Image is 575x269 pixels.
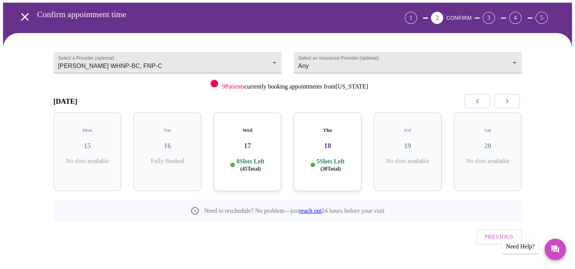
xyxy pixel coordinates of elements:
[54,52,282,73] div: [PERSON_NAME] WHNP-BC, FNP-C
[502,239,539,254] div: Need Help?
[294,52,522,73] div: Any
[139,158,195,165] p: Fully Booked
[236,158,264,172] p: 8 Slots Left
[220,127,276,133] h5: Wed
[222,83,244,90] span: 9 Patients
[204,207,384,214] p: Need to reschedule? No problem—just 24 hours before your visit
[380,127,436,133] h5: Fri
[485,232,513,242] span: Previous
[380,142,436,150] h3: 19
[509,12,521,24] div: 4
[545,239,566,260] button: Messages
[139,127,195,133] h5: Tue
[380,158,436,165] p: No slots available
[139,142,195,150] h3: 16
[317,158,344,172] p: 5 Slots Left
[460,127,516,133] h5: Sat
[299,207,322,214] a: reach out
[240,166,261,172] span: ( 45 Total)
[320,166,341,172] span: ( 30 Total)
[535,12,548,24] div: 5
[60,158,116,165] p: No slots available
[299,127,355,133] h5: Thu
[460,142,516,150] h3: 20
[220,142,276,150] h3: 17
[60,127,116,133] h5: Mon
[431,12,443,24] div: 2
[483,12,495,24] div: 3
[14,6,36,28] button: open drawer
[446,15,471,21] span: CONFIRM
[54,97,78,106] h3: [DATE]
[405,12,417,24] div: 1
[476,229,521,244] button: Previous
[222,83,368,90] p: currently booking appointments from [US_STATE]
[460,158,516,165] p: No slots available
[37,9,363,19] h3: Confirm appointment time
[299,142,355,150] h3: 18
[60,142,116,150] h3: 15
